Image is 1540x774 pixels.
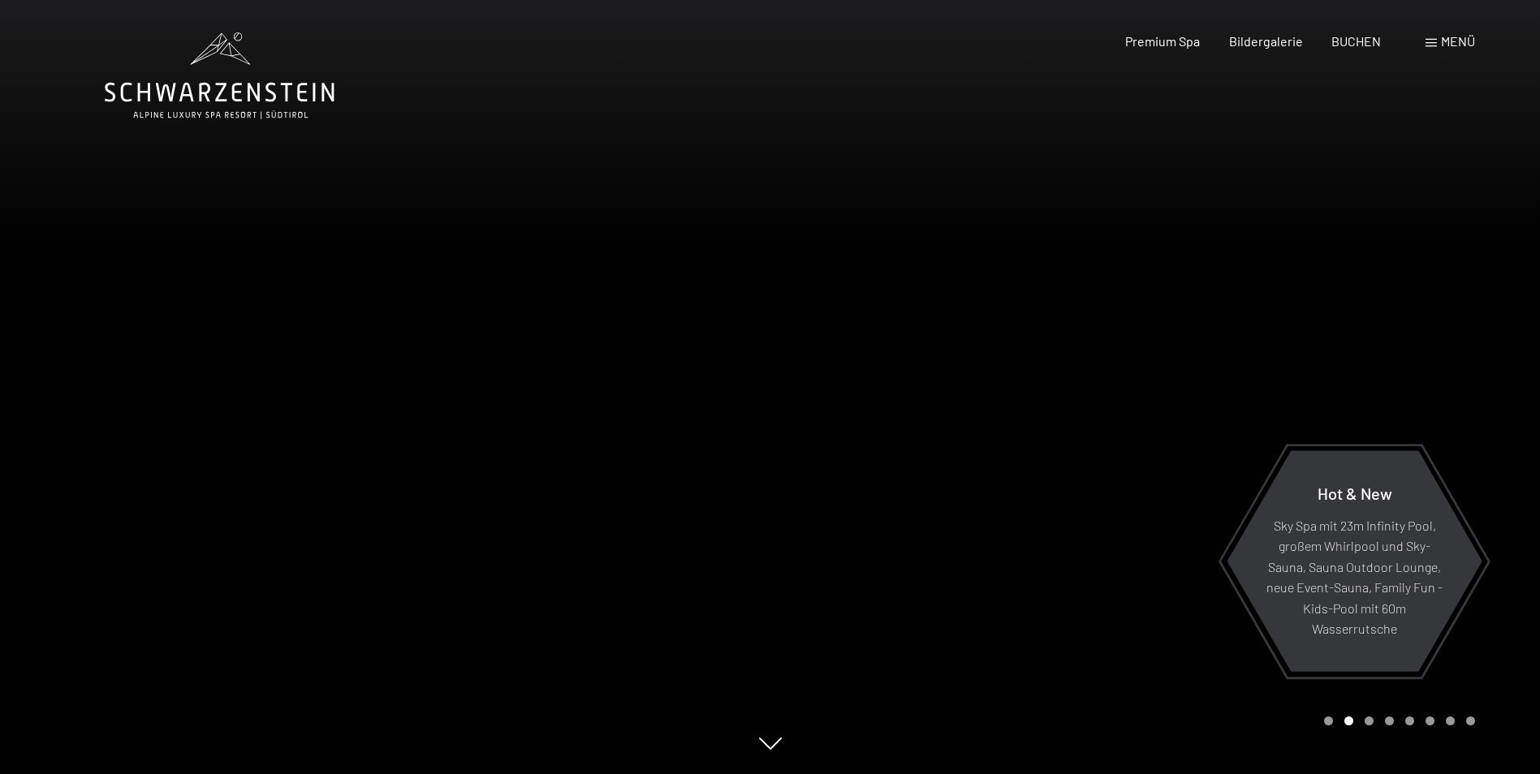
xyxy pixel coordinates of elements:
div: Carousel Page 7 [1446,716,1455,725]
div: Carousel Page 6 [1426,716,1434,725]
a: BUCHEN [1331,33,1381,49]
div: Carousel Page 2 (Current Slide) [1344,716,1353,725]
span: Menü [1441,33,1475,49]
div: Carousel Page 4 [1385,716,1394,725]
div: Carousel Page 3 [1365,716,1374,725]
span: Hot & New [1318,483,1392,502]
p: Sky Spa mit 23m Infinity Pool, großem Whirlpool und Sky-Sauna, Sauna Outdoor Lounge, neue Event-S... [1266,514,1443,639]
div: Carousel Page 1 [1324,716,1333,725]
a: Hot & New Sky Spa mit 23m Infinity Pool, großem Whirlpool und Sky-Sauna, Sauna Outdoor Lounge, ne... [1226,449,1483,673]
div: Carousel Page 8 [1466,716,1475,725]
div: Carousel Page 5 [1405,716,1414,725]
div: Carousel Pagination [1318,716,1475,725]
a: Premium Spa [1125,33,1200,49]
a: Bildergalerie [1229,33,1303,49]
